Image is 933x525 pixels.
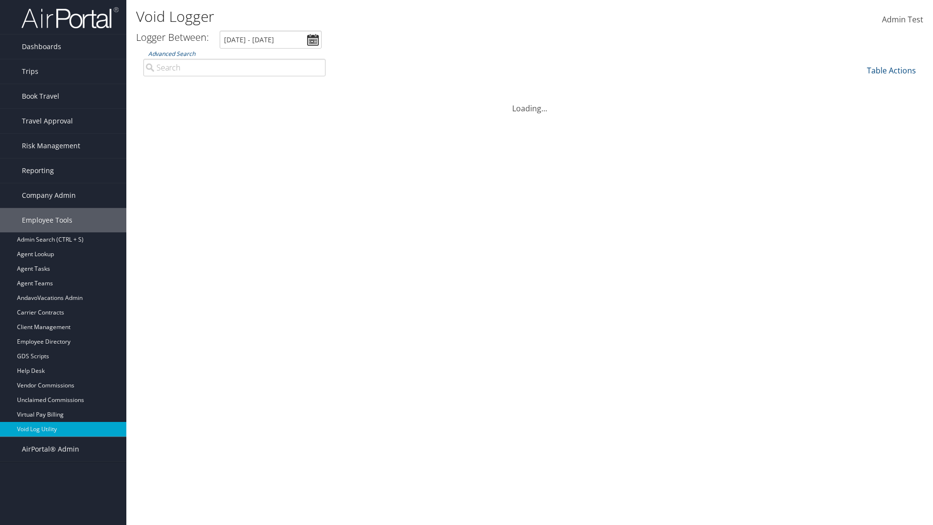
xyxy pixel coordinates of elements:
[22,134,80,158] span: Risk Management
[22,84,59,108] span: Book Travel
[22,59,38,84] span: Trips
[220,31,322,49] input: [DATE] - [DATE]
[882,14,923,25] span: Admin Test
[22,109,73,133] span: Travel Approval
[136,6,661,27] h1: Void Logger
[136,91,923,114] div: Loading...
[22,183,76,208] span: Company Admin
[136,31,209,44] h3: Logger Between:
[867,65,916,76] a: Table Actions
[148,50,195,58] a: Advanced Search
[22,35,61,59] span: Dashboards
[882,5,923,35] a: Admin Test
[21,6,119,29] img: airportal-logo.png
[143,59,326,76] input: Advanced Search
[22,158,54,183] span: Reporting
[22,437,79,461] span: AirPortal® Admin
[22,208,72,232] span: Employee Tools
